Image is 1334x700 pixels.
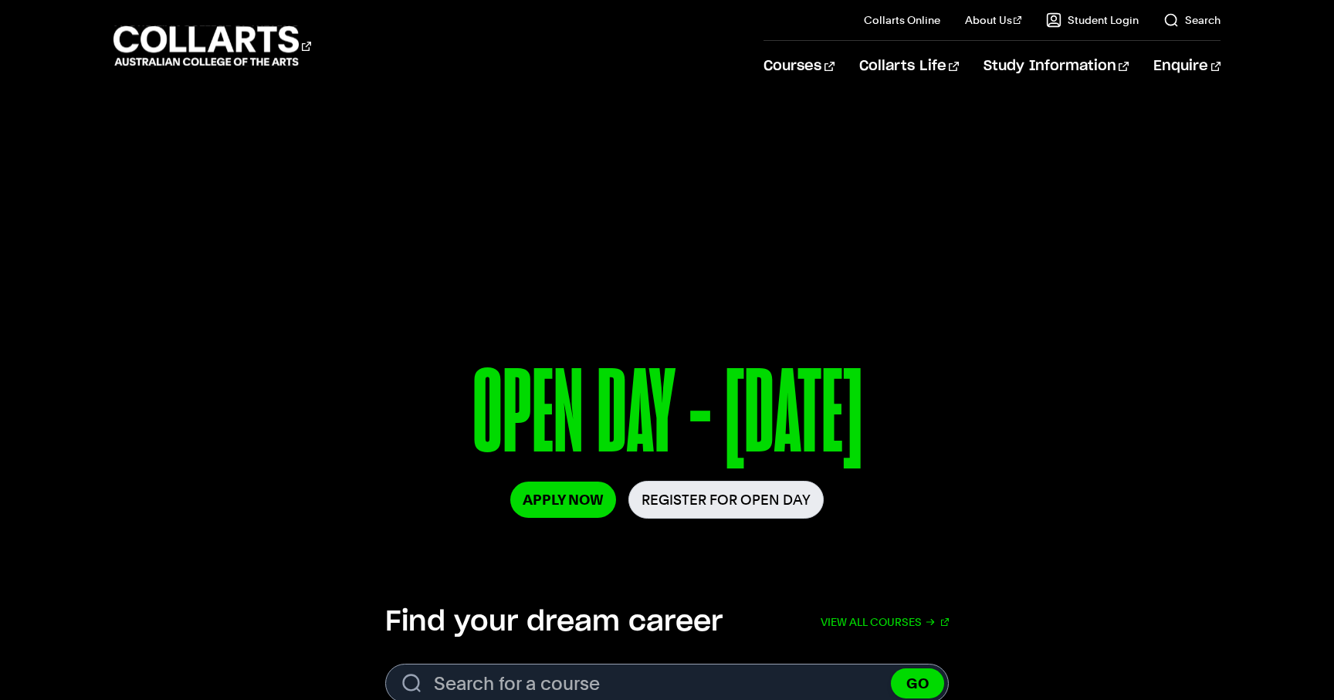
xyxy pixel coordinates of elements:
[113,24,311,68] div: Go to homepage
[864,12,940,28] a: Collarts Online
[510,482,616,518] a: Apply Now
[1163,12,1221,28] a: Search
[1046,12,1139,28] a: Student Login
[763,41,834,92] a: Courses
[628,481,824,519] a: Register for Open Day
[984,41,1129,92] a: Study Information
[859,41,959,92] a: Collarts Life
[821,605,949,639] a: View all courses
[385,605,723,639] h2: Find your dream career
[891,668,944,698] button: GO
[225,353,1109,481] p: OPEN DAY - [DATE]
[1153,41,1221,92] a: Enquire
[965,12,1022,28] a: About Us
